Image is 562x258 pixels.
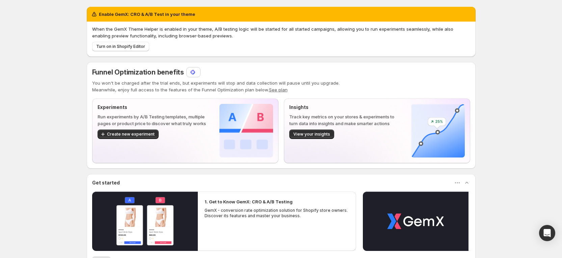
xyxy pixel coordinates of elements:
[205,208,350,219] p: GemX - conversion rate optimization solution for Shopify store owners. Discover its features and ...
[92,86,470,93] p: Meanwhile, enjoy full access to the features of the Funnel Optimization plan below.
[92,42,149,51] button: Turn on in Shopify Editor
[92,80,470,86] p: You won't be charged after the trial ends, but experiments will stop and data collection will pau...
[107,132,155,137] span: Create new experiment
[289,104,400,111] p: Insights
[293,132,330,137] span: View your insights
[98,113,209,127] p: Run experiments by A/B Testing templates, multiple pages or product price to discover what truly ...
[289,130,334,139] button: View your insights
[92,192,198,251] button: Play video
[219,104,273,157] img: Experiments
[539,225,555,241] div: Open Intercom Messenger
[98,130,159,139] button: Create new experiment
[205,198,293,205] h2: 1. Get to Know GemX: CRO & A/B Testing
[92,68,184,76] span: Funnel Optimization benefits
[96,44,145,49] span: Turn on in Shopify Editor
[289,113,400,127] p: Track key metrics on your stores & experiments to turn data into insights and make smarter actions
[269,87,288,92] button: See plan
[99,11,195,18] h2: Enable GemX: CRO & A/B Test in your theme
[92,179,120,186] h3: Get started
[98,104,209,111] p: Experiments
[92,26,470,39] p: When the GemX Theme Helper is enabled in your theme, A/B testing logic will be started for all st...
[363,192,469,251] button: Play video
[411,104,465,157] img: Insights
